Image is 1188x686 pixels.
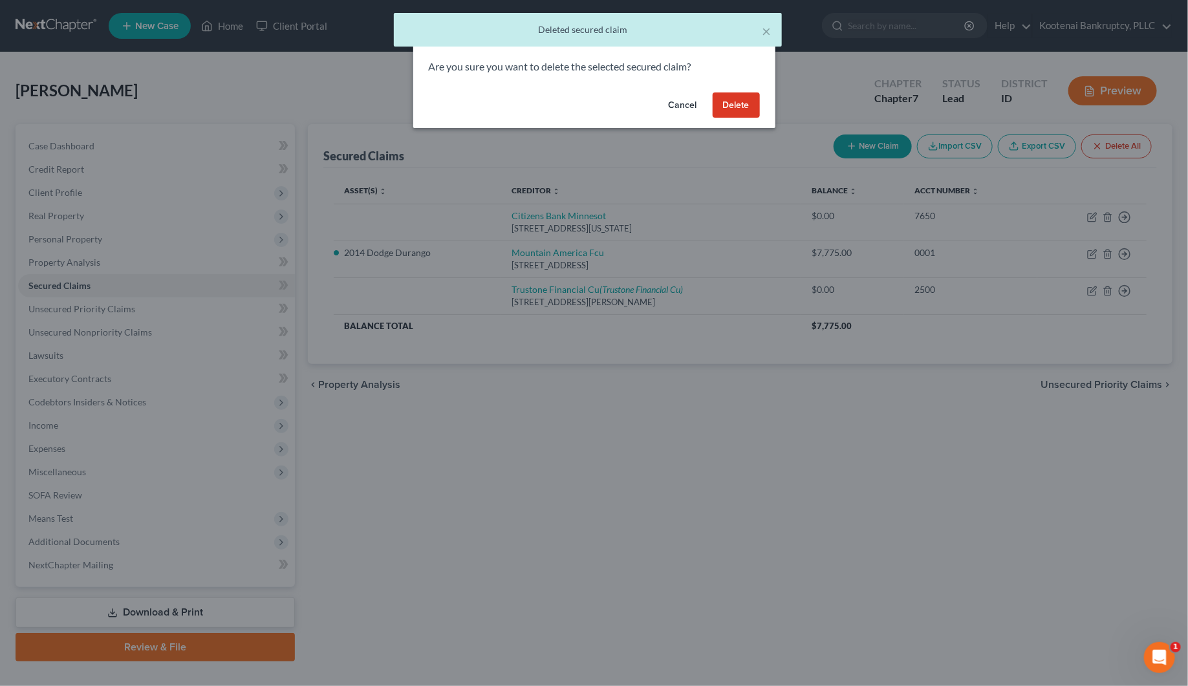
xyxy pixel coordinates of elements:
button: × [762,23,772,39]
p: Are you sure you want to delete the selected secured claim? [429,59,760,74]
div: Deleted secured claim [404,23,772,36]
button: Delete [713,92,760,118]
span: 1 [1171,642,1181,652]
iframe: Intercom live chat [1144,642,1175,673]
button: Cancel [658,92,707,118]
